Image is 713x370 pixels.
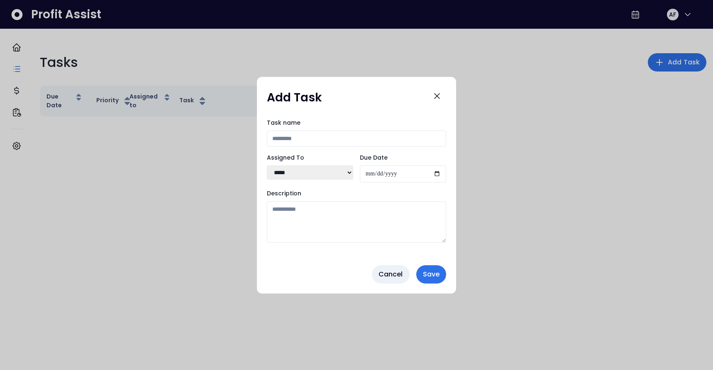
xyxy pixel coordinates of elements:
button: Save [416,265,446,284]
button: Cancel [372,265,410,284]
span: Cancel [378,269,403,279]
span: Save [423,269,440,279]
label: Description [267,189,446,198]
label: Task name [267,118,446,127]
h1: Add Task [267,90,322,105]
label: Due Date [360,153,446,162]
label: Assigned To [267,153,353,162]
button: Close [428,87,446,105]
